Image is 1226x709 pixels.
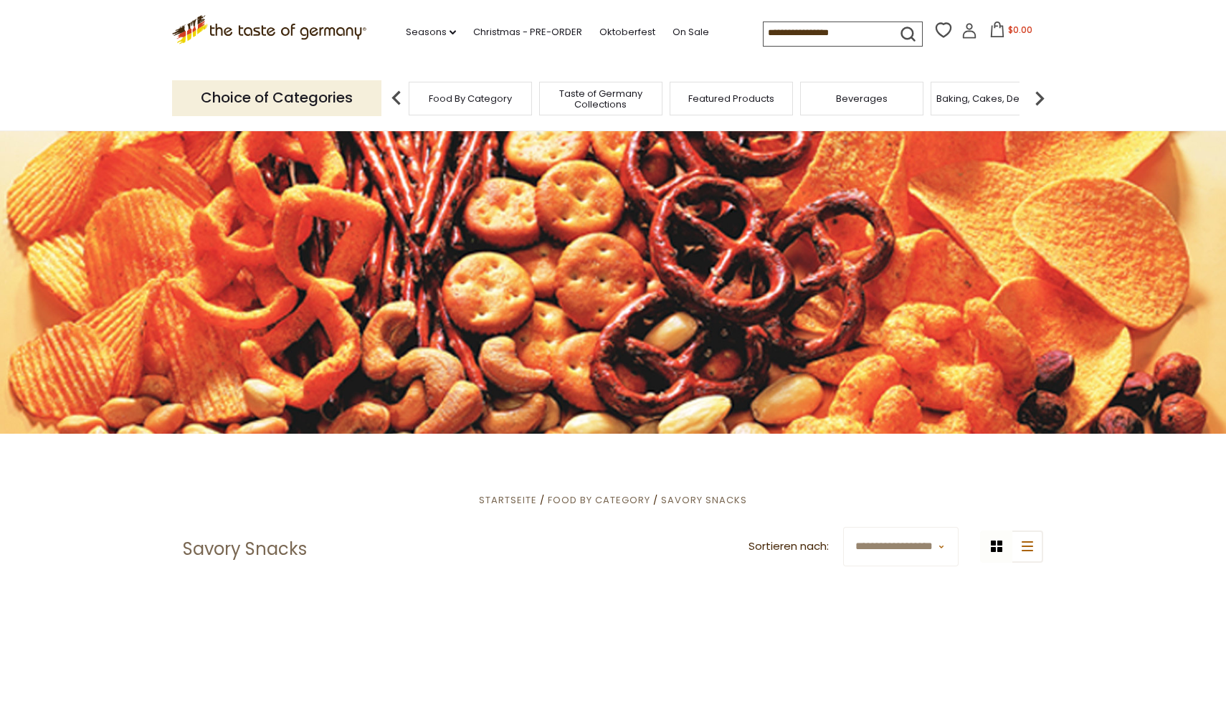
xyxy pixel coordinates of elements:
[836,93,888,104] a: Beverages
[980,22,1041,43] button: $0.00
[1008,24,1032,36] span: $0.00
[936,93,1047,104] a: Baking, Cakes, Desserts
[543,88,658,110] a: Taste of Germany Collections
[661,493,747,507] a: Savory Snacks
[599,24,655,40] a: Oktoberfest
[429,93,512,104] a: Food By Category
[548,493,650,507] a: Food By Category
[1025,84,1054,113] img: next arrow
[479,493,537,507] a: Startseite
[172,80,381,115] p: Choice of Categories
[688,93,774,104] a: Featured Products
[673,24,709,40] a: On Sale
[406,24,456,40] a: Seasons
[183,538,307,560] h1: Savory Snacks
[473,24,582,40] a: Christmas - PRE-ORDER
[382,84,411,113] img: previous arrow
[749,538,829,556] label: Sortieren nach:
